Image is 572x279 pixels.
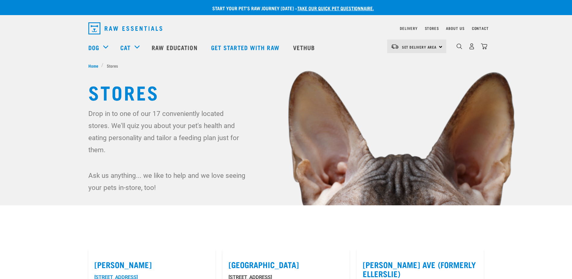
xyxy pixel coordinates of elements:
a: Vethub [287,35,323,59]
a: Dog [88,43,99,52]
a: Get started with Raw [205,35,287,59]
img: user.png [469,43,475,50]
a: About Us [446,27,464,29]
a: take our quick pet questionnaire. [297,7,374,9]
span: Set Delivery Area [402,46,437,48]
label: [PERSON_NAME] [94,260,209,269]
img: van-moving.png [391,44,399,49]
nav: breadcrumbs [88,63,484,69]
img: Raw Essentials Logo [88,22,162,34]
h1: Stores [88,81,484,103]
p: Drop in to one of our 17 conveniently located stores. We'll quiz you about your pet's health and ... [88,107,247,156]
label: [GEOGRAPHIC_DATA] [229,260,343,269]
label: [PERSON_NAME] Ave (Formerly Ellerslie) [363,260,478,278]
nav: dropdown navigation [84,20,489,37]
a: Home [88,63,102,69]
a: Raw Education [146,35,205,59]
a: Contact [472,27,489,29]
span: Home [88,63,98,69]
p: Ask us anything... we like to help and we love seeing your pets in-store, too! [88,169,247,194]
img: home-icon@2x.png [481,43,487,50]
a: Stores [425,27,439,29]
a: Delivery [400,27,417,29]
img: home-icon-1@2x.png [457,43,462,49]
a: Cat [120,43,131,52]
